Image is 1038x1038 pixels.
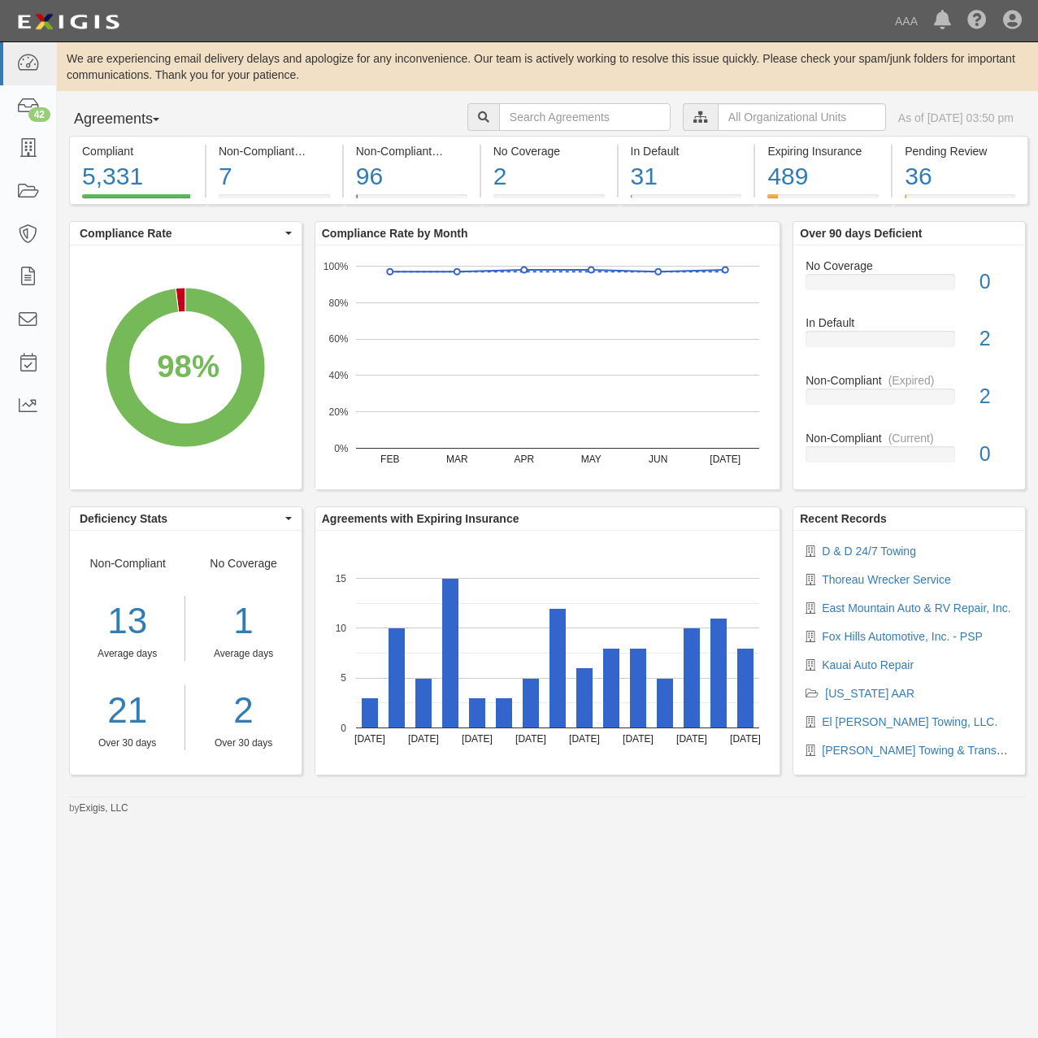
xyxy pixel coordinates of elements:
div: (Expired) [438,143,484,159]
div: Average days [70,647,185,661]
text: 40% [328,370,348,381]
text: MAY [580,454,601,465]
div: We are experiencing email delivery delays and apologize for any inconvenience. Our team is active... [57,50,1038,83]
div: 0 [967,267,1025,297]
text: JUN [649,454,667,465]
a: 2 [198,685,289,736]
b: Recent Records [800,512,887,525]
div: 98% [157,344,219,389]
a: Non-Compliant(Expired)96 [344,194,480,207]
a: East Mountain Auto & RV Repair, Inc. [822,602,1010,615]
text: FEB [380,454,399,465]
svg: A chart. [70,245,301,489]
b: Over 90 days Deficient [800,227,922,240]
div: 489 [767,159,879,194]
text: 10 [335,623,346,634]
text: 0% [334,442,349,454]
div: 5,331 [82,159,193,194]
a: Expiring Insurance489 [755,194,891,207]
div: No Coverage [185,555,301,750]
text: 100% [324,260,349,271]
div: Non-Compliant [793,372,1025,389]
div: (Current) [301,143,346,159]
a: Non-Compliant(Expired)2 [806,372,1013,430]
div: 0 [967,440,1025,469]
input: All Organizational Units [718,103,886,131]
text: [DATE] [515,733,546,745]
text: [DATE] [730,733,761,745]
div: Non-Compliant (Current) [219,143,330,159]
a: [PERSON_NAME] Towing & Transport, LC [822,744,1036,757]
a: In Default31 [619,194,754,207]
b: Agreements with Expiring Insurance [322,512,519,525]
div: In Default [793,315,1025,331]
a: Non-Compliant(Current)0 [806,430,1013,476]
img: logo-5460c22ac91f19d4615b14bd174203de0afe785f0fc80cf4dbbc73dc1793850b.png [12,7,124,37]
svg: A chart. [315,245,780,489]
div: 1 [198,596,289,647]
text: MAR [446,454,468,465]
b: Compliance Rate by Month [322,227,468,240]
text: [DATE] [462,733,493,745]
a: Pending Review36 [893,194,1028,207]
small: by [69,801,128,815]
div: (Current) [888,430,934,446]
div: (Expired) [888,372,935,389]
a: Non-Compliant(Current)7 [206,194,342,207]
a: No Coverage2 [481,194,617,207]
div: 2 [967,324,1025,354]
a: Exigis, LLC [80,802,128,814]
div: Non-Compliant [793,430,1025,446]
a: No Coverage0 [806,258,1013,315]
text: 0 [341,722,346,733]
div: Pending Review [905,143,1015,159]
text: [DATE] [676,733,707,745]
div: Non-Compliant (Expired) [356,143,467,159]
div: 42 [28,107,50,122]
div: 31 [631,159,742,194]
div: 36 [905,159,1015,194]
a: D & D 24/7 Towing [822,545,916,558]
button: Deficiency Stats [70,507,302,530]
div: No Coverage [493,143,605,159]
text: [DATE] [710,454,740,465]
span: Deficiency Stats [80,510,281,527]
a: Compliant5,331 [69,194,205,207]
div: 7 [219,159,330,194]
button: Agreements [69,103,191,136]
text: 15 [335,572,346,584]
div: Over 30 days [198,736,289,750]
div: In Default [631,143,742,159]
a: El [PERSON_NAME] Towing, LLC. [822,715,997,728]
div: Non-Compliant [70,555,185,750]
div: 2 [967,382,1025,411]
a: [US_STATE] AAR [825,687,914,700]
a: Thoreau Wrecker Service [822,573,950,586]
span: Compliance Rate [80,225,281,241]
text: [DATE] [623,733,654,745]
svg: A chart. [315,531,780,775]
text: [DATE] [408,733,439,745]
a: Kauai Auto Repair [822,658,914,671]
div: Over 30 days [70,736,185,750]
button: Compliance Rate [70,222,302,245]
text: 5 [341,672,346,684]
div: 96 [356,159,467,194]
text: [DATE] [569,733,600,745]
div: 13 [70,596,185,647]
a: In Default2 [806,315,1013,372]
div: 2 [493,159,605,194]
text: 60% [328,333,348,345]
div: Compliant [82,143,193,159]
input: Search Agreements [499,103,671,131]
div: As of [DATE] 03:50 pm [898,110,1014,126]
text: [DATE] [354,733,385,745]
a: 21 [70,685,185,736]
div: Expiring Insurance [767,143,879,159]
a: Fox Hills Automotive, Inc. - PSP [822,630,983,643]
